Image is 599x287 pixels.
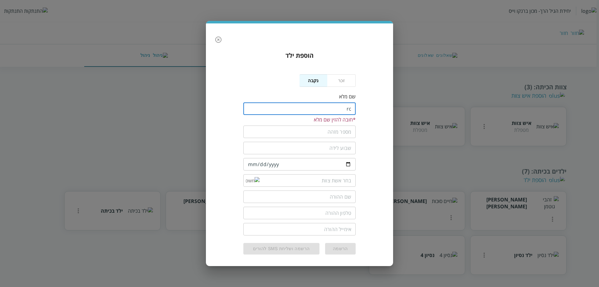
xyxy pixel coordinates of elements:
[217,51,382,60] h3: הוספת ילד
[243,126,356,138] input: מספר מזהה
[260,174,351,187] input: בחר אשת צוות
[243,191,356,203] input: שם ההורה
[299,74,328,87] button: נקבה
[243,102,356,115] input: שם מלא
[327,74,356,87] button: זכר
[243,93,356,100] div: שם מלא
[246,177,260,184] img: down
[314,116,356,123] span: * חובה להזין שם מלא
[243,207,356,219] input: טלפון ההורה
[243,223,356,235] input: אימייל ההורה
[243,142,356,154] input: שבוע לידה
[243,158,356,171] input: תאריך לידה
[299,74,356,93] div: Platform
